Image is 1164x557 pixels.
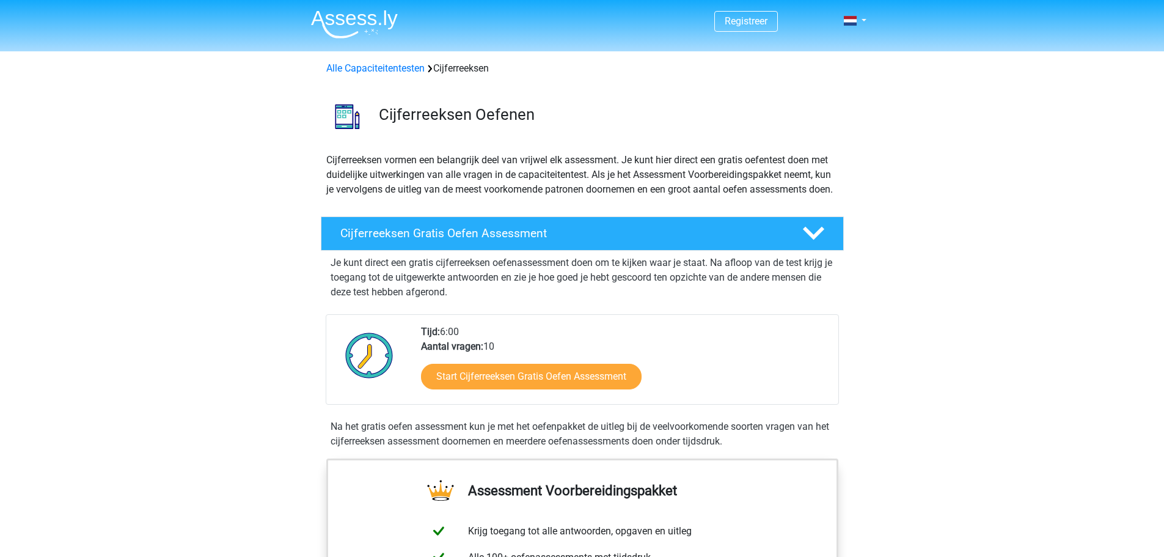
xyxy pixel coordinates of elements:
a: Start Cijferreeksen Gratis Oefen Assessment [421,364,642,389]
p: Cijferreeksen vormen een belangrijk deel van vrijwel elk assessment. Je kunt hier direct een grat... [326,153,838,197]
div: Na het gratis oefen assessment kun je met het oefenpakket de uitleg bij de veelvoorkomende soorte... [326,419,839,449]
h4: Cijferreeksen Gratis Oefen Assessment [340,226,783,240]
img: Klok [339,325,400,386]
h3: Cijferreeksen Oefenen [379,105,834,124]
a: Alle Capaciteitentesten [326,62,425,74]
p: Je kunt direct een gratis cijferreeksen oefenassessment doen om te kijken waar je staat. Na afloo... [331,256,834,300]
img: Assessly [311,10,398,39]
b: Tijd: [421,326,440,338]
a: Cijferreeksen Gratis Oefen Assessment [316,216,849,251]
div: Cijferreeksen [321,61,843,76]
b: Aantal vragen: [421,341,483,352]
div: 6:00 10 [412,325,838,404]
a: Registreer [725,15,767,27]
img: cijferreeksen [321,90,373,142]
